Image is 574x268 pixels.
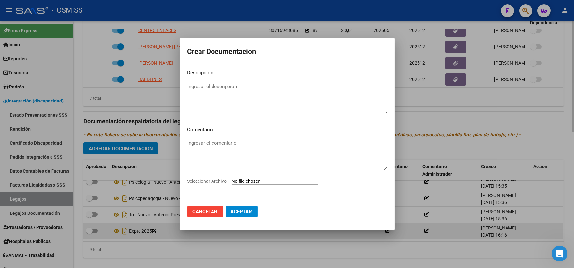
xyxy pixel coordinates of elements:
[187,69,387,77] p: Descripcion
[231,209,252,214] span: Aceptar
[187,179,227,184] span: Seleccionar Archivo
[193,209,218,214] span: Cancelar
[552,246,567,261] iframe: Intercom live chat
[187,45,387,58] h2: Crear Documentacion
[226,206,258,217] button: Aceptar
[187,206,223,217] button: Cancelar
[187,126,387,134] p: Comentario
